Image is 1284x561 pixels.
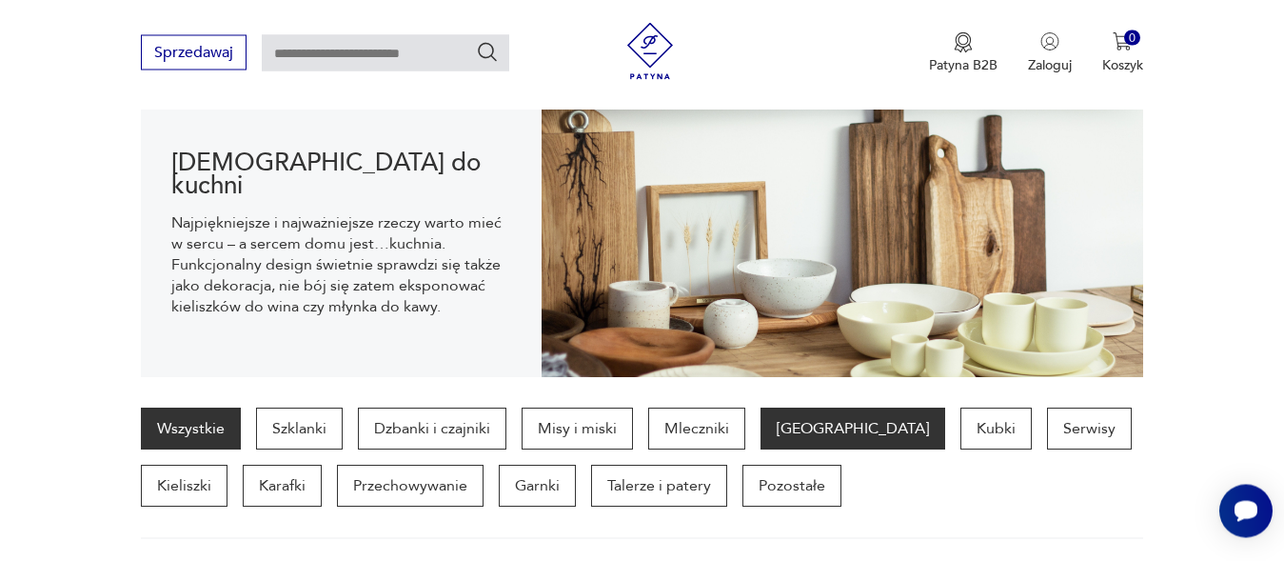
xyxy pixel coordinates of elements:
[337,466,484,508] a: Przechowywanie
[742,466,841,508] a: Pozostałe
[1028,32,1072,74] button: Zaloguj
[622,23,679,80] img: Patyna - sklep z meblami i dekoracjami vintage
[648,409,745,451] a: Mleczniki
[141,35,247,70] button: Sprzedawaj
[256,409,343,451] a: Szklanki
[761,409,945,451] a: [GEOGRAPHIC_DATA]
[1113,32,1132,51] img: Ikona koszyka
[1040,32,1059,51] img: Ikonka użytkownika
[243,466,322,508] a: Karafki
[522,409,633,451] a: Misy i miski
[476,41,499,64] button: Szukaj
[1102,32,1143,74] button: 0Koszyk
[929,32,998,74] button: Patyna B2B
[954,32,973,53] img: Ikona medalu
[960,409,1032,451] a: Kubki
[591,466,727,508] a: Talerze i patery
[1124,30,1140,47] div: 0
[171,213,511,318] p: Najpiękniejsze i najważniejsze rzeczy warto mieć w sercu – a sercem domu jest…kuchnia. Funkcjonal...
[171,152,511,198] h1: [DEMOGRAPHIC_DATA] do kuchni
[141,48,247,61] a: Sprzedawaj
[929,56,998,74] p: Patyna B2B
[1047,409,1132,451] a: Serwisy
[1028,56,1072,74] p: Zaloguj
[141,409,241,451] a: Wszystkie
[141,466,227,508] a: Kieliszki
[1102,56,1143,74] p: Koszyk
[499,466,576,508] a: Garnki
[1219,485,1273,538] iframe: Smartsupp widget button
[929,32,998,74] a: Ikona medaluPatyna B2B
[542,92,1142,378] img: b2f6bfe4a34d2e674d92badc23dc4074.jpg
[358,409,506,451] a: Dzbanki i czajniki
